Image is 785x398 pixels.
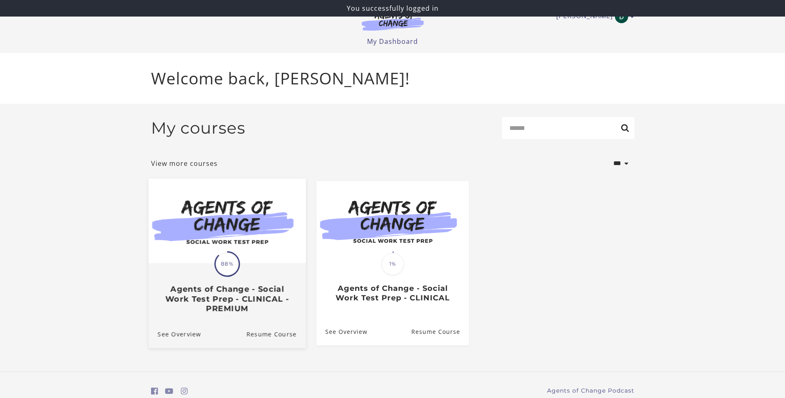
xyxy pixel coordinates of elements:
h3: Agents of Change - Social Work Test Prep - CLINICAL - PREMIUM [157,284,296,313]
i: https://www.facebook.com/groups/aswbtestprep (Open in a new window) [151,387,158,395]
a: Agents of Change Podcast [547,386,634,395]
a: View more courses [151,158,218,168]
a: Toggle menu [556,10,630,23]
a: Agents of Change - Social Work Test Prep - CLINICAL: Resume Course [411,318,468,345]
h2: My courses [151,118,245,138]
a: https://www.instagram.com/agentsofchangeprep/ (Open in a new window) [181,385,188,397]
i: https://www.youtube.com/c/AgentsofChangeTestPrepbyMeaganMitchell (Open in a new window) [165,387,173,395]
a: My Dashboard [367,37,418,46]
span: 88% [216,252,239,276]
a: Agents of Change - Social Work Test Prep - CLINICAL: See Overview [317,318,367,345]
a: Agents of Change - Social Work Test Prep - CLINICAL - PREMIUM: See Overview [148,320,201,348]
span: 1% [382,253,404,275]
a: https://www.youtube.com/c/AgentsofChangeTestPrepbyMeaganMitchell (Open in a new window) [165,385,173,397]
a: Agents of Change - Social Work Test Prep - CLINICAL - PREMIUM: Resume Course [246,320,306,348]
a: https://www.facebook.com/groups/aswbtestprep (Open in a new window) [151,385,158,397]
i: https://www.instagram.com/agentsofchangeprep/ (Open in a new window) [181,387,188,395]
img: Agents of Change Logo [353,12,432,31]
p: Welcome back, [PERSON_NAME]! [151,66,634,91]
h3: Agents of Change - Social Work Test Prep - CLINICAL [325,284,460,302]
p: You successfully logged in [3,3,782,13]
